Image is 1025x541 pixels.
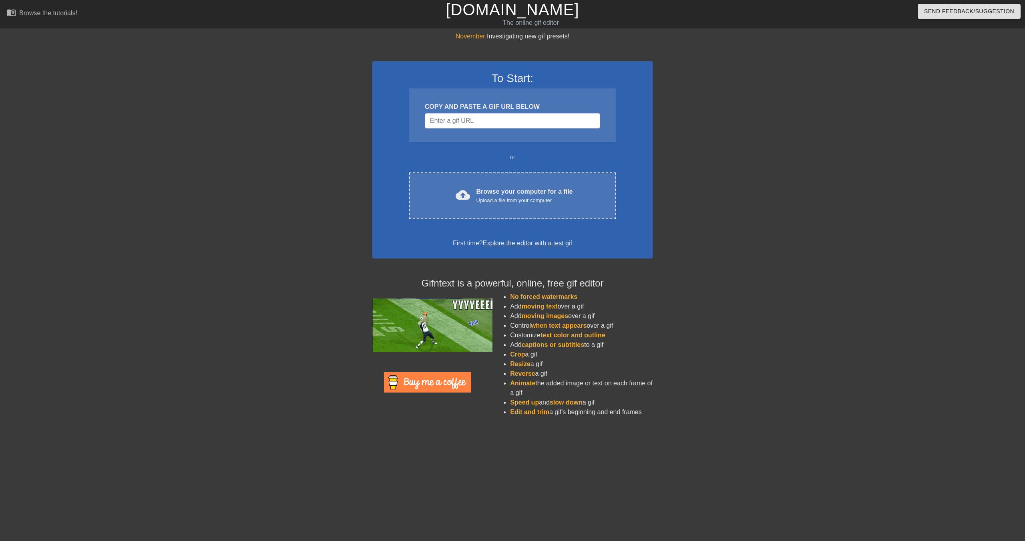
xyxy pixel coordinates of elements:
h3: To Start: [383,72,642,85]
div: COPY AND PASTE A GIF URL BELOW [425,102,600,112]
li: a gif [510,359,653,369]
div: Investigating new gif presets! [372,32,653,41]
li: the added image or text on each frame of a gif [510,379,653,398]
span: cloud_upload [456,188,470,202]
span: moving text [522,303,558,310]
div: The online gif editor [346,18,715,28]
div: or [393,152,632,162]
span: Reverse [510,370,535,377]
span: Edit and trim [510,409,549,415]
a: Browse the tutorials! [6,8,77,20]
li: a gif's beginning and end frames [510,407,653,417]
li: Customize [510,331,653,340]
div: Upload a file from your computer [476,196,573,204]
span: Crop [510,351,525,358]
li: Add over a gif [510,302,653,311]
span: when text appears [531,322,587,329]
li: and a gif [510,398,653,407]
span: menu_book [6,8,16,17]
li: a gif [510,350,653,359]
span: text color and outline [541,332,605,339]
span: Resize [510,361,531,367]
a: [DOMAIN_NAME] [446,1,579,18]
button: Send Feedback/Suggestion [918,4,1021,19]
span: No forced watermarks [510,293,577,300]
span: slow down [550,399,583,406]
li: Add over a gif [510,311,653,321]
li: Add to a gif [510,340,653,350]
span: moving images [522,313,568,319]
span: Animate [510,380,535,387]
input: Username [425,113,600,128]
a: Explore the editor with a test gif [483,240,572,246]
span: captions or subtitles [522,341,584,348]
div: Browse the tutorials! [19,10,77,16]
span: Speed up [510,399,539,406]
span: Send Feedback/Suggestion [924,6,1014,16]
span: November: [456,33,487,40]
div: Browse your computer for a file [476,187,573,204]
h4: Gifntext is a powerful, online, free gif editor [372,278,653,289]
img: Buy Me A Coffee [384,372,471,393]
div: First time? [383,238,642,248]
li: Control over a gif [510,321,653,331]
img: football_small.gif [372,299,492,352]
li: a gif [510,369,653,379]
